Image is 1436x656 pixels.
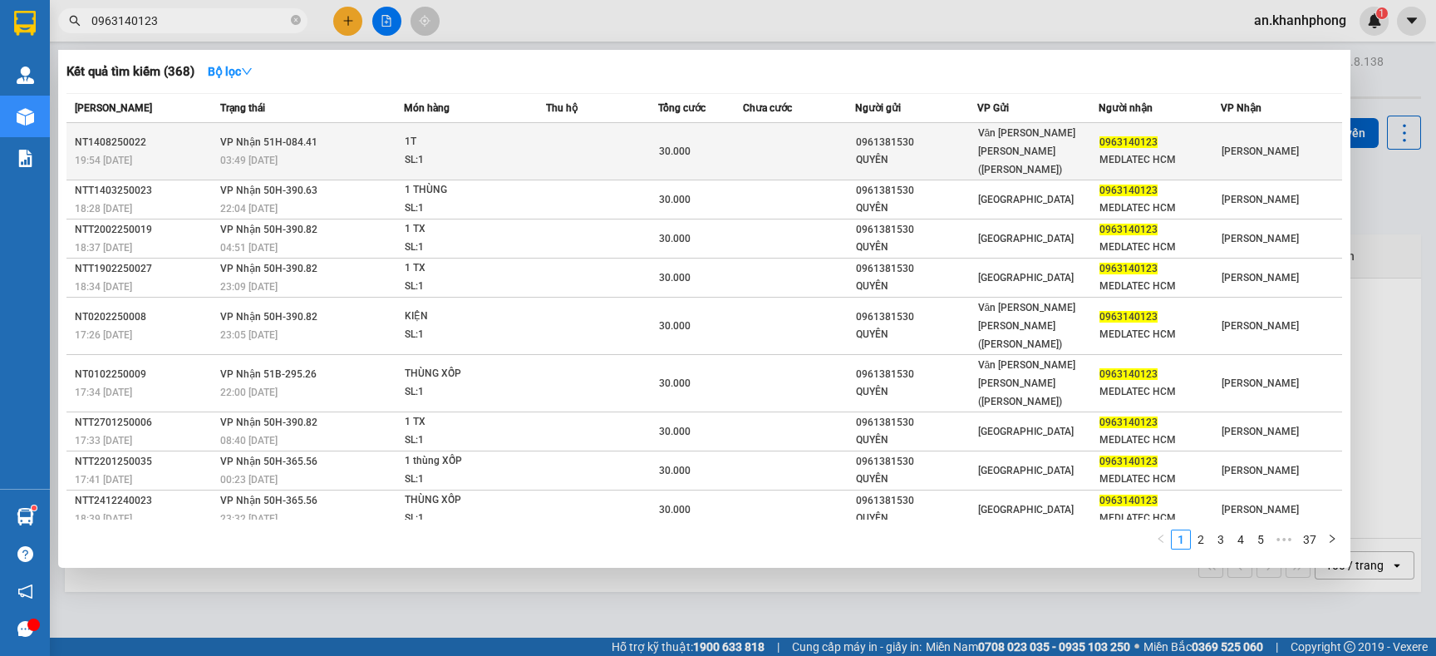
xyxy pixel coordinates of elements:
span: VP Nhận [1221,102,1261,114]
div: 0961381530 [856,414,976,432]
span: [PERSON_NAME] [1222,426,1299,437]
span: 0963140123 [1099,224,1158,235]
div: 0961381530 [856,492,976,510]
div: SL: 1 [405,471,529,489]
span: VP Nhận 50H-390.82 [220,224,317,235]
span: Văn [PERSON_NAME] [PERSON_NAME] ([PERSON_NAME]) [978,127,1076,175]
span: 0963140123 [1099,185,1158,196]
span: 18:34 [DATE] [75,281,132,293]
span: [PERSON_NAME] [75,102,152,114]
a: 37 [1298,530,1321,549]
li: Next Page [1322,530,1342,550]
div: 0961381530 [856,366,976,383]
span: 00:23 [DATE] [220,474,278,486]
span: 04:51 [DATE] [220,242,278,254]
span: Món hàng [404,102,450,114]
div: SL: 1 [405,510,529,528]
a: 5 [1252,530,1270,549]
span: left [1156,534,1166,544]
span: 0963140123 [1099,495,1158,506]
li: 5 [1251,530,1271,550]
input: Tìm tên, số ĐT hoặc mã đơn [91,12,288,30]
img: warehouse-icon [17,67,34,84]
span: 03:49 [DATE] [220,155,278,166]
a: 2 [1192,530,1210,549]
span: [GEOGRAPHIC_DATA] [978,194,1074,205]
span: 30.000 [659,233,691,244]
li: Next 5 Pages [1271,530,1297,550]
span: 17:41 [DATE] [75,474,132,486]
span: 30.000 [659,465,691,476]
span: 30.000 [659,146,691,157]
span: 23:05 [DATE] [220,329,278,341]
div: THÙNG XỐP [405,365,529,383]
div: 0961381530 [856,134,976,151]
div: 1 thùng XỐP [405,452,529,471]
span: Thu hộ [546,102,578,114]
img: warehouse-icon [17,108,34,126]
div: QUYÊN [856,239,976,256]
button: Bộ lọcdown [194,58,266,85]
div: SL: 1 [405,432,529,450]
img: warehouse-icon [17,508,34,525]
div: QUYÊN [856,151,976,169]
span: 0963140123 [1099,456,1158,467]
span: 30.000 [659,320,691,332]
div: 0961381530 [856,308,976,326]
span: VP Nhận 50H-390.63 [220,185,317,196]
div: QUYÊN [856,326,976,343]
div: SL: 1 [405,326,529,344]
div: NT1408250022 [75,134,215,151]
span: 19:54 [DATE] [75,155,132,166]
span: 0963140123 [1099,368,1158,380]
span: Trạng thái [220,102,265,114]
div: NTT2201250035 [75,453,215,471]
span: 23:09 [DATE] [220,281,278,293]
div: MEDLATEC HCM [1099,383,1220,401]
span: search [69,15,81,27]
a: 3 [1212,530,1230,549]
button: left [1151,530,1171,550]
div: MEDLATEC HCM [1099,471,1220,488]
div: MEDLATEC HCM [1099,432,1220,449]
span: Người gửi [855,102,901,114]
span: [PERSON_NAME] [1222,320,1299,332]
div: 0961381530 [856,453,976,471]
span: 30.000 [659,504,691,515]
span: 18:39 [DATE] [75,513,132,525]
span: [PERSON_NAME] [1222,233,1299,244]
span: 30.000 [659,377,691,389]
div: 0961381530 [856,260,976,278]
span: VP Nhận 50H-390.82 [220,311,317,323]
span: [PERSON_NAME] [1222,465,1299,476]
div: 0961381530 [856,182,976,200]
span: 30.000 [659,426,691,437]
span: [GEOGRAPHIC_DATA] [978,465,1074,476]
div: 0961381530 [856,221,976,239]
strong: Bộ lọc [208,65,253,78]
div: 1 TX [405,220,529,239]
div: NTT2002250019 [75,221,215,239]
span: VP Nhận 50H-390.82 [220,263,317,274]
span: [GEOGRAPHIC_DATA] [978,426,1074,437]
span: close-circle [291,15,301,25]
div: SL: 1 [405,278,529,296]
div: QUYÊN [856,383,976,401]
span: [GEOGRAPHIC_DATA] [978,504,1074,515]
span: VP Nhận 50H-365.56 [220,495,317,506]
div: 1 TX [405,259,529,278]
div: NT0202250008 [75,308,215,326]
div: SL: 1 [405,151,529,170]
div: 1 THÙNG [405,181,529,200]
span: right [1327,534,1337,544]
div: NTT2701250006 [75,414,215,432]
li: 2 [1191,530,1211,550]
span: 18:37 [DATE] [75,242,132,254]
span: [PERSON_NAME] [1222,504,1299,515]
span: [PERSON_NAME] [1222,377,1299,389]
a: 1 [1172,530,1190,549]
div: QUYÊN [856,510,976,527]
div: NTT1902250027 [75,260,215,278]
span: Người nhận [1099,102,1153,114]
span: 30.000 [659,272,691,284]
